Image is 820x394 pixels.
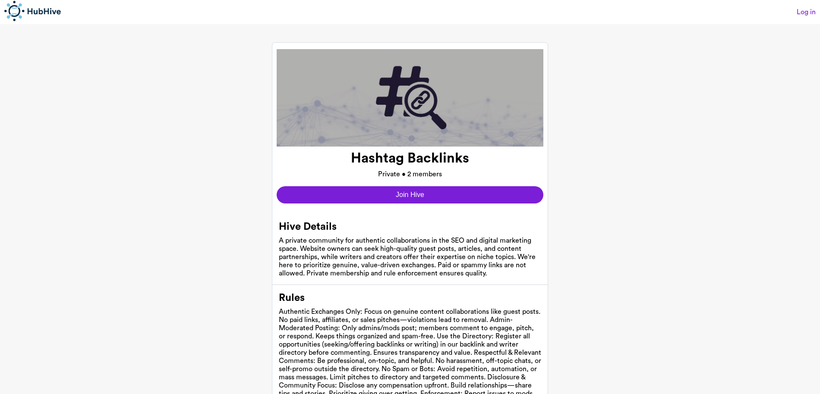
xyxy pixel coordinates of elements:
div: A private community for authentic collaborations in the SEO and digital marketing space. Website ... [279,237,541,278]
button: Join Hive [277,186,543,203]
h2: Rules [279,292,541,304]
p: Private • 2 members [378,169,442,179]
a: Log in [797,8,816,16]
h1: Hashtag Backlinks [351,150,469,166]
img: hub hive connect logo [4,1,63,21]
h2: Hive Details [279,221,541,233]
